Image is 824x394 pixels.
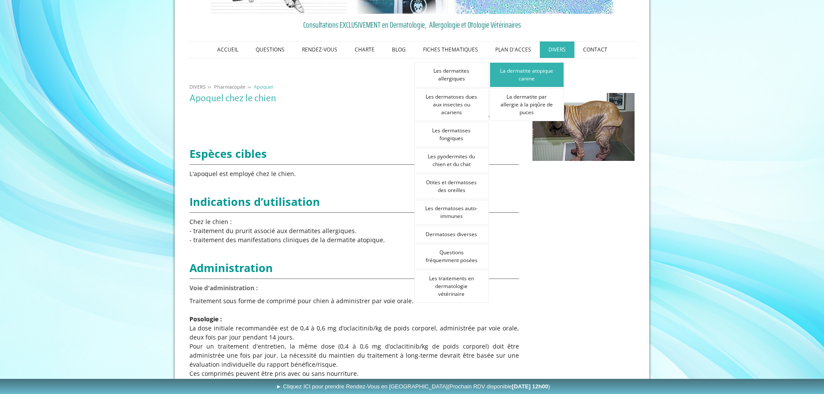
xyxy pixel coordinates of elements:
[490,88,564,121] a: La dermatite par allergie à la piqûre de puces
[247,42,293,58] a: QUESTIONS
[414,226,489,243] a: Dermatoses diverses
[346,42,383,58] a: CHARTE
[189,296,519,305] p: Traitement sous forme de comprimé pour chien à administrer par voie orale.
[512,383,548,390] b: [DATE] 12h00
[214,83,245,90] span: Pharmacopée
[189,217,519,226] p: Chez le chien :
[189,235,519,244] p: - traitement des manifestations cliniques de la dermatite atopique.
[208,42,247,58] a: ACCUEIL
[189,169,519,178] p: L'apoquel est employé chez le chien.
[383,42,414,58] a: BLOG
[574,42,616,58] a: CONTACT
[189,284,258,292] span: Voie d'administration :
[414,270,489,303] a: Les traitements en dermatologie vétérinaire
[189,342,519,369] p: Pour un traitement d'entretien, la même dose (0,4 à 0,6 mg d’oclacitinib/kg de poids corporel) do...
[414,200,489,225] a: Les dermatoses auto-immunes
[189,226,519,235] p: - traitement du prurit associé aux dermatites allergiques.
[490,62,564,87] a: La dermatite atopique canine
[187,83,208,90] a: DIVERS
[189,324,519,342] p: La dose initiale recommandée est de 0,4 à 0,6 mg d’oclacitinib/kg de poids corporel, administrée ...
[189,18,635,31] a: Consultations EXCLUSIVEMENT en Dermatologie, Allergologie et Otologie Vétérinaires
[487,42,540,58] a: PLAN D'ACCES
[414,62,489,87] a: Les dermatites allergiques
[189,196,519,213] h2: Indications d’utilisation
[414,42,487,58] a: FICHES THEMATIQUES
[414,88,489,121] a: Les dermatoses dues aux insectes ou acariens
[189,83,205,90] span: DIVERS
[448,383,550,390] span: (Prochain RDV disponible )
[189,315,222,323] strong: Posologie :
[414,174,489,199] a: Otites et dermatoses des oreilles
[189,93,519,104] h1: Apoquel chez le chien
[414,122,489,147] a: Les dermatoses fongiques
[540,42,574,58] a: DIVERS
[212,83,247,90] a: Pharmacopée
[293,42,346,58] a: RENDEZ-VOUS
[189,148,519,165] h2: Espèces cibles
[276,383,550,390] span: ► Cliquez ICI pour prendre Rendez-Vous en [GEOGRAPHIC_DATA]
[252,83,275,90] a: Apoquel
[414,148,489,173] a: Les pyodermites du chien et du chat
[189,369,519,378] p: Ces comprimés peuvent être pris avec ou sans nourriture.
[414,244,489,269] a: Questions fréquemment posées
[189,262,519,279] h2: Administration
[254,83,273,90] span: Apoquel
